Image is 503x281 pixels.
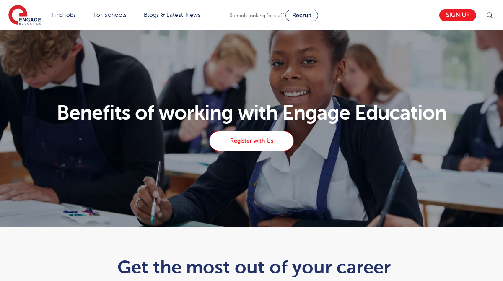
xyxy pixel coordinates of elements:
h1: Benefits of working with Engage Education [6,103,497,123]
a: Register with Us [209,131,294,151]
a: Blogs & Latest News [144,12,201,18]
span: Recruit [292,12,311,18]
span: Schools looking for staff [230,13,284,18]
a: Sign up [439,9,476,21]
a: For Schools [93,12,127,18]
a: Recruit [285,10,318,21]
h1: Get the most out of your career [49,257,460,278]
img: Engage Education [8,5,41,26]
a: Find jobs [52,12,76,18]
